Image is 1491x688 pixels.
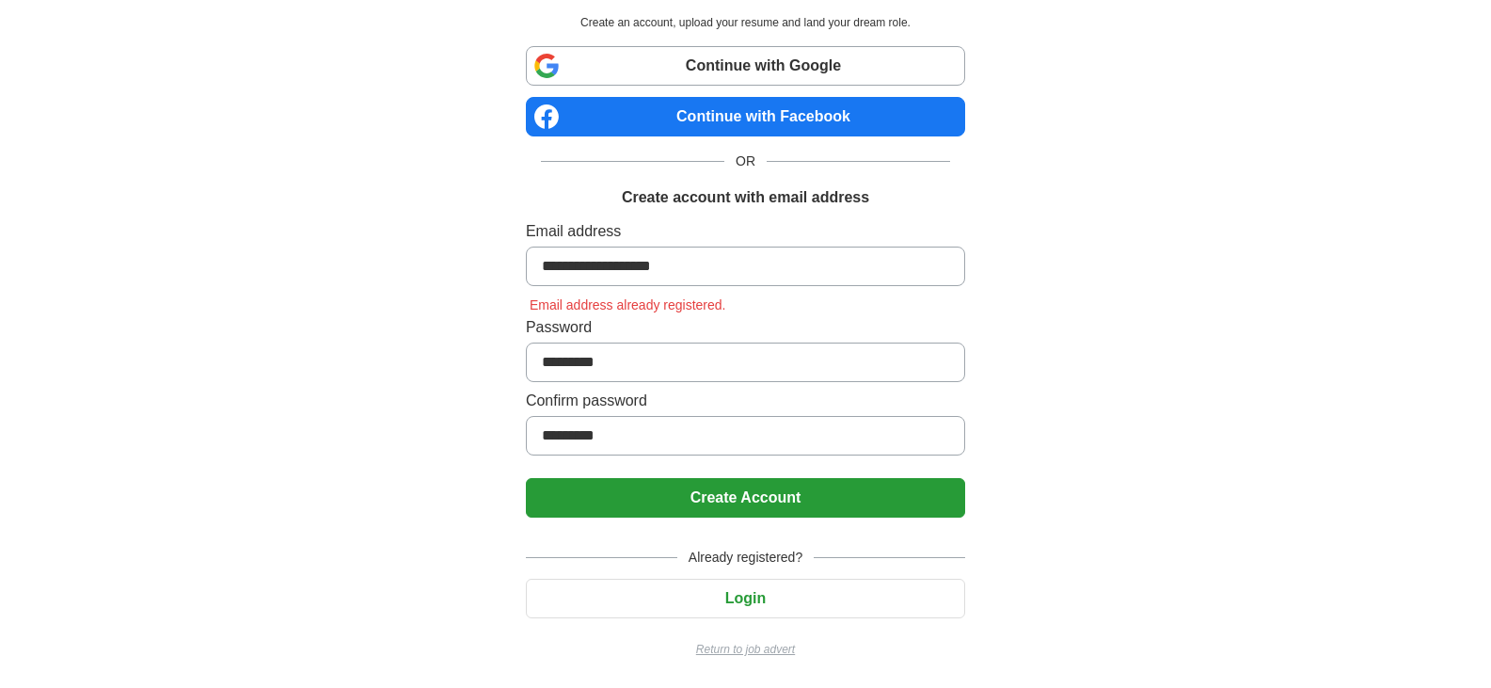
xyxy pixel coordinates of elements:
a: Return to job advert [526,641,965,658]
button: Login [526,579,965,618]
a: Continue with Facebook [526,97,965,136]
button: Create Account [526,478,965,518]
span: Already registered? [677,548,814,568]
a: Login [526,590,965,606]
span: OR [724,152,767,171]
label: Confirm password [526,390,965,412]
p: Create an account, upload your resume and land your dream role. [530,14,961,31]
h1: Create account with email address [622,186,869,209]
label: Password [526,316,965,339]
span: Email address already registered. [526,297,730,312]
a: Continue with Google [526,46,965,86]
label: Email address [526,220,965,243]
